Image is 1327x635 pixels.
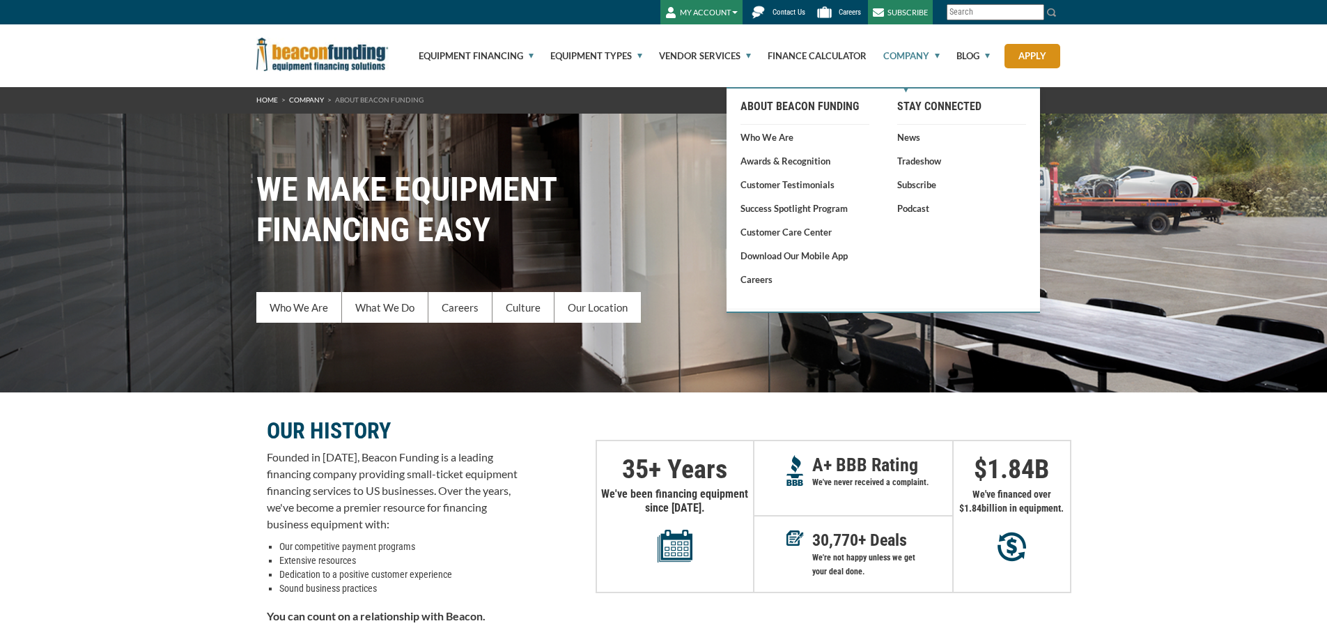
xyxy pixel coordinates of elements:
a: Stay Connected [897,94,1026,118]
a: Culture [492,292,554,323]
span: About Beacon Funding [335,95,424,104]
img: Years in equipment financing [658,529,692,563]
a: Success Spotlight Program [740,201,869,215]
a: Careers [740,273,869,286]
a: Who We Are [256,292,342,323]
li: Our competitive payment programs [279,540,518,553]
a: Finance Calculator [752,24,867,87]
a: Company [289,95,324,104]
p: We're not happy unless we get your deal done. [812,551,952,579]
span: Careers [839,8,861,17]
h1: WE MAKE EQUIPMENT FINANCING EASY [256,169,1071,250]
p: We've financed over $ billion in equipment. [954,487,1070,515]
p: OUR HISTORY [267,422,518,439]
img: Millions in equipment purchases [998,532,1026,562]
span: 30,770 [812,530,858,550]
p: + Deals [812,533,952,547]
a: News [897,130,1026,144]
img: A+ Reputation BBB [786,455,804,486]
a: Blog [940,24,990,87]
span: Contact Us [773,8,805,17]
a: Careers [428,292,492,323]
li: Sound business practices [279,581,518,595]
a: Vendor Services [643,24,751,87]
a: Awards & Recognition [740,154,869,168]
a: Tradeshow [897,154,1026,168]
span: 1.84 [964,503,981,514]
a: Apply [1004,44,1060,68]
a: Company [867,24,940,87]
img: Beacon Funding Corporation [256,38,389,71]
li: Dedication to a positive customer experience [279,567,518,581]
a: What We Do [342,292,428,323]
span: 35 [622,454,649,484]
a: Our Location [554,292,641,323]
img: Search [1046,7,1057,18]
p: A+ BBB Rating [812,458,952,472]
p: We've never received a complaint. [812,475,952,489]
p: $ B [954,462,1070,476]
p: + Years [597,462,753,476]
a: Download our Mobile App [740,249,869,263]
a: Equipment Types [534,24,642,87]
a: Subscribe [897,178,1026,192]
img: Deals in Equipment Financing [786,530,804,546]
p: Founded in [DATE], Beacon Funding is a leading financing company providing small-ticket equipment... [267,449,518,533]
span: 1.84 [987,454,1034,484]
a: About Beacon Funding [740,94,869,118]
a: Customer Care Center [740,225,869,239]
li: Extensive resources [279,553,518,567]
a: HOME [256,95,278,104]
a: Customer Testimonials [740,178,869,192]
a: Clear search text [1030,7,1041,18]
a: Equipment Financing [403,24,534,87]
a: Beacon Funding Corporation [256,47,389,59]
input: Search [947,4,1044,20]
strong: You can count on a relationship with Beacon. [267,609,486,622]
p: We've been financing equipment since [DATE]. [597,487,753,563]
a: Who We Are [740,130,869,144]
a: Podcast [897,201,1026,215]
